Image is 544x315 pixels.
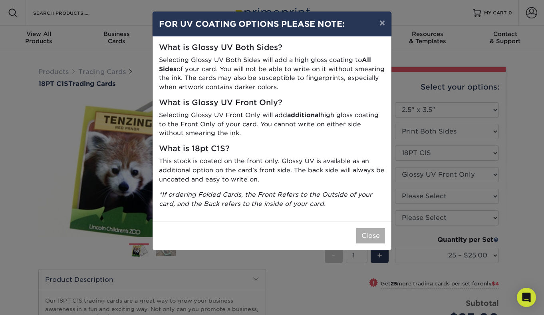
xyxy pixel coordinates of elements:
[159,56,371,73] strong: All Sides
[159,157,385,184] p: This stock is coated on the front only. Glossy UV is available as an additional option on the car...
[159,191,372,207] i: *If ordering Folded Cards, the Front Refers to the Outside of your card, and the Back refers to t...
[356,228,385,243] button: Close
[287,111,320,119] strong: additional
[373,12,391,34] button: ×
[517,288,536,307] div: Open Intercom Messenger
[159,111,385,138] p: Selecting Glossy UV Front Only will add high gloss coating to the Front Only of your card. You ca...
[159,144,385,154] h5: What is 18pt C1S?
[159,56,385,92] p: Selecting Glossy UV Both Sides will add a high gloss coating to of your card. You will not be abl...
[159,18,385,30] h4: FOR UV COATING OPTIONS PLEASE NOTE:
[159,98,385,108] h5: What is Glossy UV Front Only?
[159,43,385,52] h5: What is Glossy UV Both Sides?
